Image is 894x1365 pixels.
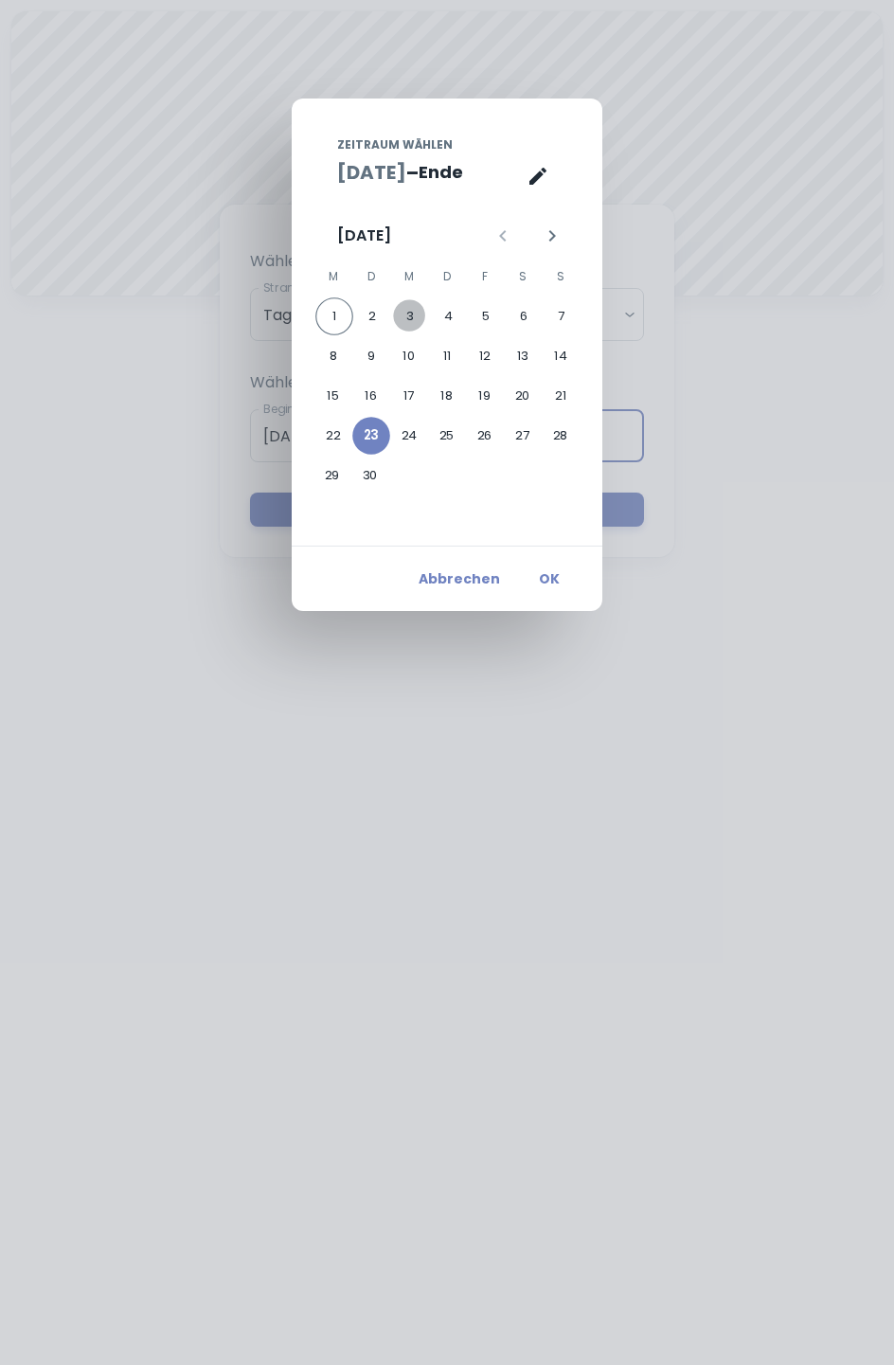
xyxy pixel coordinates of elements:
button: 17 [390,377,428,415]
h5: – [406,158,419,187]
button: Abbrechen [411,562,508,596]
button: 19 [466,377,504,415]
div: [DATE] [337,225,391,247]
span: Mittwoch [392,258,426,296]
button: Nächster Monat [536,220,568,252]
button: 30 [351,457,389,494]
button: 9 [352,337,390,375]
button: 11 [428,337,466,375]
button: 5 [467,297,505,335]
button: 4 [429,297,467,335]
button: [DATE] [337,158,406,187]
button: Kalenderansicht ist geöffnet, zur Texteingabeansicht wechseln [519,157,557,195]
button: Ende [419,158,463,187]
span: Freitag [468,258,502,296]
button: 12 [466,337,504,375]
span: Dienstag [354,258,388,296]
button: 24 [390,417,428,455]
button: 15 [314,377,352,415]
span: Montag [316,258,350,296]
button: 6 [505,297,543,335]
button: 3 [391,297,429,335]
span: Samstag [506,258,540,296]
span: Zeitraum wählen [337,136,453,153]
button: 8 [314,337,352,375]
button: 20 [504,377,542,415]
span: Donnerstag [430,258,464,296]
button: 1 [315,297,353,335]
button: 27 [504,417,542,455]
button: 23 [352,417,390,455]
button: 2 [353,297,391,335]
button: 13 [504,337,542,375]
span: Sonntag [544,258,578,296]
button: 18 [428,377,466,415]
button: OK [519,562,580,596]
button: 10 [390,337,428,375]
button: 25 [428,417,466,455]
button: 7 [543,297,581,335]
button: 26 [466,417,504,455]
button: 28 [542,417,580,455]
button: 29 [313,457,351,494]
span: Ende [419,159,463,186]
button: 21 [542,377,580,415]
button: 14 [542,337,580,375]
button: 16 [352,377,390,415]
button: 22 [314,417,352,455]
